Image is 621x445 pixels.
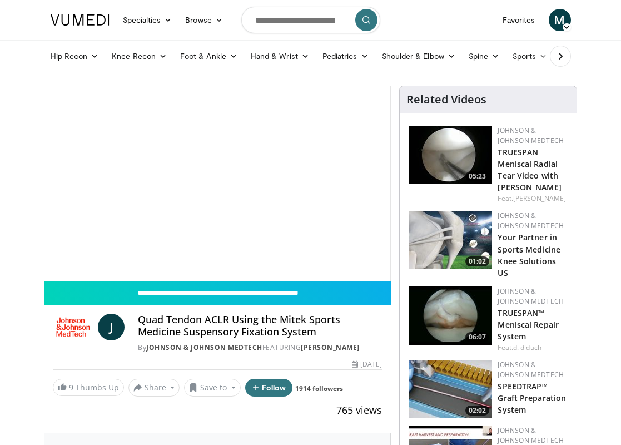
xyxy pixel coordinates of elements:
img: 0543fda4-7acd-4b5c-b055-3730b7e439d4.150x105_q85_crop-smart_upscale.jpg [409,211,492,269]
a: Shoulder & Elbow [375,45,462,67]
button: Follow [245,379,293,397]
img: e42d750b-549a-4175-9691-fdba1d7a6a0f.150x105_q85_crop-smart_upscale.jpg [409,286,492,345]
a: Foot & Ankle [173,45,244,67]
a: Specialties [116,9,179,31]
span: 01:02 [465,256,489,266]
a: 05:23 [409,126,492,184]
span: 9 [69,382,73,393]
div: Feat. [498,194,568,204]
h4: Quad Tendon ACLR Using the Mitek Sports Medicine Suspensory Fixation System [138,314,382,338]
a: Johnson & Johnson MedTech [498,211,564,230]
a: Sports [506,45,554,67]
a: Favorites [496,9,542,31]
a: Spine [462,45,506,67]
a: Your Partner in Sports Medicine Knee Solutions US [498,232,560,278]
a: Knee Recon [105,45,173,67]
div: By FEATURING [138,343,382,353]
a: 1914 followers [295,384,343,393]
span: 06:07 [465,332,489,342]
h4: Related Videos [406,93,486,106]
button: Share [128,379,180,397]
a: Pediatrics [316,45,375,67]
a: 06:07 [409,286,492,345]
a: SPEEDTRAP™ Graft Preparation System [498,381,566,415]
a: 02:02 [409,360,492,418]
a: Browse [178,9,230,31]
video-js: Video Player [44,86,391,281]
a: TRUESPAN™ Meniscal Repair System [498,308,559,342]
a: [PERSON_NAME] [513,194,566,203]
div: [DATE] [352,359,382,369]
span: 765 views [336,403,382,417]
a: Hip Recon [44,45,106,67]
img: VuMedi Logo [51,14,110,26]
img: a46a2fe1-2704-4a9e-acc3-1c278068f6c4.150x105_q85_crop-smart_upscale.jpg [409,360,492,418]
a: Johnson & Johnson MedTech [498,126,564,145]
a: 01:02 [409,211,492,269]
button: Save to [184,379,241,397]
a: 9 Thumbs Up [53,379,124,396]
a: d. diduch [513,343,541,352]
a: Johnson & Johnson MedTech [498,286,564,306]
a: TRUESPAN Meniscal Radial Tear Video with [PERSON_NAME] [498,147,561,192]
a: M [549,9,571,31]
span: 02:02 [465,406,489,416]
a: Johnson & Johnson MedTech [498,426,564,445]
a: Johnson & Johnson MedTech [498,360,564,379]
img: a9cbc79c-1ae4-425c-82e8-d1f73baa128b.150x105_q85_crop-smart_upscale.jpg [409,126,492,184]
input: Search topics, interventions [241,7,380,33]
a: J [98,314,125,340]
div: Feat. [498,343,568,353]
a: Johnson & Johnson MedTech [146,343,262,352]
a: Hand & Wrist [244,45,316,67]
img: Johnson & Johnson MedTech [53,314,94,340]
a: [PERSON_NAME] [301,343,360,352]
span: 05:23 [465,171,489,181]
